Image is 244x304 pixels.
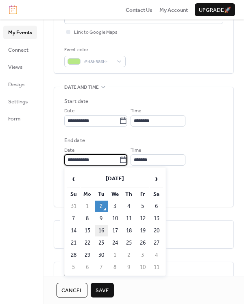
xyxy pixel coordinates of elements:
[150,213,163,224] td: 13
[95,249,108,261] td: 30
[81,225,94,236] td: 15
[150,237,163,249] td: 27
[150,249,163,261] td: 4
[8,81,24,89] span: Design
[136,213,149,224] td: 12
[8,63,22,71] span: Views
[122,262,135,273] td: 9
[67,262,80,273] td: 5
[159,6,188,14] a: My Account
[136,262,149,273] td: 10
[81,170,149,188] th: [DATE]
[122,188,135,200] th: Th
[68,171,80,187] span: ‹
[64,46,124,54] div: Event color
[122,249,135,261] td: 2
[8,98,28,106] span: Settings
[109,201,122,212] td: 3
[109,188,122,200] th: We
[126,6,152,14] a: Contact Us
[61,287,83,295] span: Cancel
[150,262,163,273] td: 11
[81,201,94,212] td: 1
[8,115,21,123] span: Form
[3,112,37,125] a: Form
[195,3,235,16] button: Upgrade🚀
[67,249,80,261] td: 28
[95,213,108,224] td: 9
[3,26,37,39] a: My Events
[136,237,149,249] td: 26
[95,188,108,200] th: Tu
[64,107,74,115] span: Date
[84,58,113,66] span: #B8E986FF
[3,95,37,108] a: Settings
[109,237,122,249] td: 24
[109,262,122,273] td: 8
[122,213,135,224] td: 11
[136,225,149,236] td: 19
[81,237,94,249] td: 22
[95,201,108,212] td: 2
[8,28,32,37] span: My Events
[95,262,108,273] td: 7
[150,188,163,200] th: Sa
[81,249,94,261] td: 29
[122,225,135,236] td: 18
[9,5,17,14] img: logo
[67,225,80,236] td: 14
[136,249,149,261] td: 3
[64,83,99,92] span: Date and time
[67,201,80,212] td: 31
[95,237,108,249] td: 23
[81,188,94,200] th: Mo
[64,147,74,155] span: Date
[67,237,80,249] td: 21
[81,262,94,273] td: 6
[150,225,163,236] td: 20
[136,201,149,212] td: 5
[109,249,122,261] td: 1
[150,201,163,212] td: 6
[3,60,37,73] a: Views
[109,213,122,224] td: 10
[199,6,231,14] span: Upgrade 🚀
[122,201,135,212] td: 4
[8,46,28,54] span: Connect
[57,283,87,297] button: Cancel
[64,136,85,144] div: End date
[3,43,37,56] a: Connect
[150,171,163,187] span: ›
[96,287,109,295] span: Save
[67,213,80,224] td: 7
[109,225,122,236] td: 17
[136,188,149,200] th: Fr
[91,283,114,297] button: Save
[74,28,118,37] span: Link to Google Maps
[64,97,88,105] div: Start date
[122,237,135,249] td: 25
[131,147,141,155] span: Time
[67,188,80,200] th: Su
[81,213,94,224] td: 8
[95,225,108,236] td: 16
[131,107,141,115] span: Time
[3,78,37,91] a: Design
